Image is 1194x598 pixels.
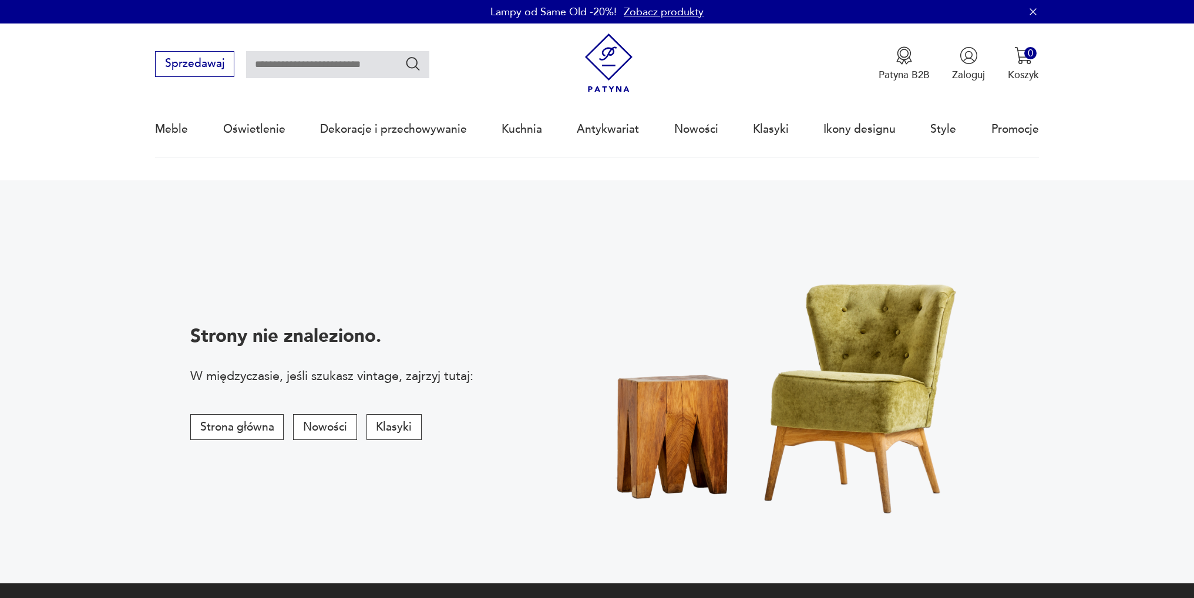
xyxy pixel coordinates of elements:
a: Promocje [991,102,1039,156]
a: Ikony designu [823,102,896,156]
a: Style [930,102,956,156]
button: Strona główna [190,414,284,440]
button: Klasyki [366,414,422,440]
img: Ikonka użytkownika [960,46,978,65]
a: Ikona medaluPatyna B2B [879,46,930,82]
button: Nowości [293,414,356,440]
p: Lampy od Same Old -20%! [490,5,617,19]
div: 0 [1024,47,1037,59]
button: 0Koszyk [1008,46,1039,82]
p: Patyna B2B [879,68,930,82]
a: Dekoracje i przechowywanie [320,102,467,156]
a: Antykwariat [577,102,639,156]
p: Koszyk [1008,68,1039,82]
p: Strony nie znaleziono. [190,324,473,349]
button: Sprzedawaj [155,51,234,77]
a: Kuchnia [502,102,542,156]
a: Sprzedawaj [155,60,234,69]
a: Oświetlenie [223,102,285,156]
img: Patyna - sklep z meblami i dekoracjami vintage [579,33,638,93]
button: Zaloguj [952,46,985,82]
a: Nowości [674,102,718,156]
a: Meble [155,102,188,156]
p: W międzyczasie, jeśli szukasz vintage, zajrzyj tutaj: [190,367,473,385]
p: Zaloguj [952,68,985,82]
img: Ikona koszyka [1014,46,1032,65]
img: Fotel [567,226,1014,538]
img: Ikona medalu [895,46,913,65]
button: Szukaj [405,55,422,72]
button: Patyna B2B [879,46,930,82]
a: Klasyki [753,102,789,156]
a: Zobacz produkty [624,5,704,19]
